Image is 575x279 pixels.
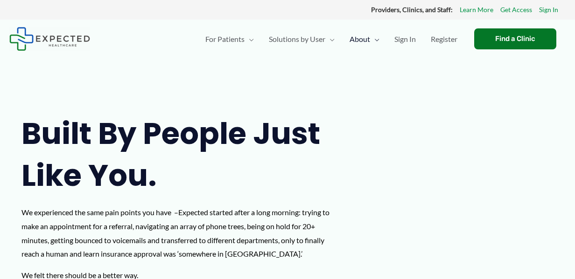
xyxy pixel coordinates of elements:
[423,23,465,55] a: Register
[370,23,379,55] span: Menu Toggle
[431,23,457,55] span: Register
[9,27,90,51] img: Expected Healthcare Logo - side, dark font, small
[245,23,254,55] span: Menu Toggle
[350,23,370,55] span: About
[460,4,493,16] a: Learn More
[394,23,416,55] span: Sign In
[205,23,245,55] span: For Patients
[21,113,341,196] h1: Built by people just like you.
[371,6,453,14] strong: Providers, Clinics, and Staff:
[198,23,465,55] nav: Primary Site Navigation
[261,23,342,55] a: Solutions by UserMenu Toggle
[539,4,558,16] a: Sign In
[198,23,261,55] a: For PatientsMenu Toggle
[387,23,423,55] a: Sign In
[21,205,341,261] p: We experienced the same pain points you have –
[500,4,532,16] a: Get Access
[325,23,335,55] span: Menu Toggle
[474,28,556,49] a: Find a Clinic
[342,23,387,55] a: AboutMenu Toggle
[269,23,325,55] span: Solutions by User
